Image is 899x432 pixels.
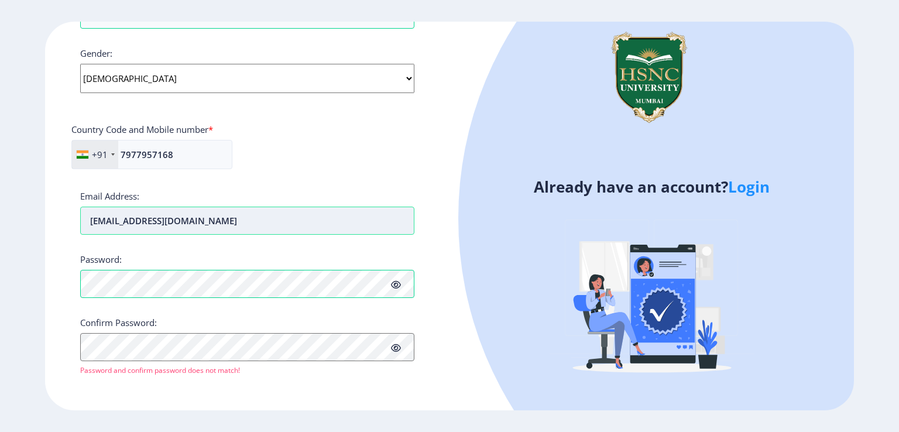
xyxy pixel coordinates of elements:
[458,177,845,196] h4: Already have an account?
[593,22,705,133] img: logo
[92,149,108,160] div: +91
[80,190,139,202] label: Email Address:
[80,366,414,375] p: Password and confirm password does not match!
[71,140,232,169] input: Mobile No
[728,176,770,197] a: Login
[80,47,112,59] label: Gender:
[80,253,122,265] label: Password:
[71,124,213,135] label: Country Code and Mobile number
[72,140,118,169] div: India (भारत): +91
[80,207,414,235] input: Email address
[550,197,754,402] img: Verified-rafiki.svg
[80,317,157,328] label: Confirm Password:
